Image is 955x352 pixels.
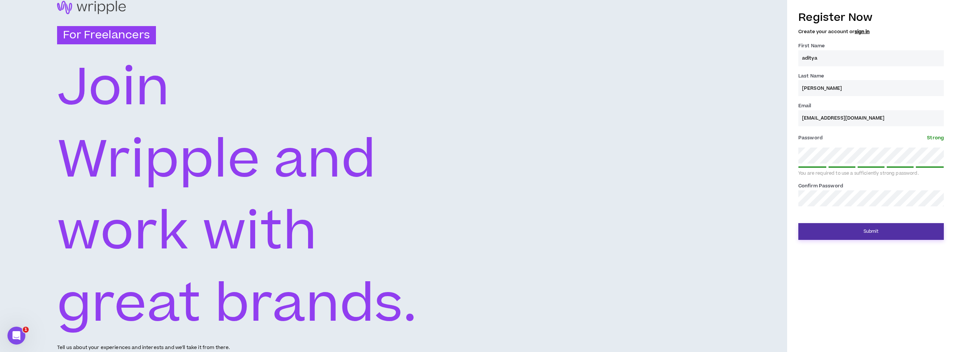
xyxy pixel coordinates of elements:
text: Wripple and [57,123,377,198]
span: Password [798,134,823,141]
input: First name [798,50,944,66]
h5: Create your account or [798,29,944,34]
text: Join [57,51,170,126]
p: Tell us about your experiences and interests and we'll take it from there. [57,344,230,351]
a: sign in [855,28,870,35]
iframe: Intercom live chat [7,327,25,345]
label: Email [798,100,811,112]
div: You are required to use a sufficiently strong password. [798,171,944,177]
input: Enter Email [798,110,944,126]
h3: Register Now [798,10,944,25]
text: work with [57,195,317,270]
span: Strong [927,134,944,141]
input: Last name [798,80,944,96]
label: Last Name [798,70,824,82]
text: great brands. [57,267,418,342]
button: Submit [798,223,944,240]
label: Confirm Password [798,180,843,192]
h3: For Freelancers [57,26,156,45]
label: First Name [798,40,825,52]
span: 1 [23,327,29,333]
